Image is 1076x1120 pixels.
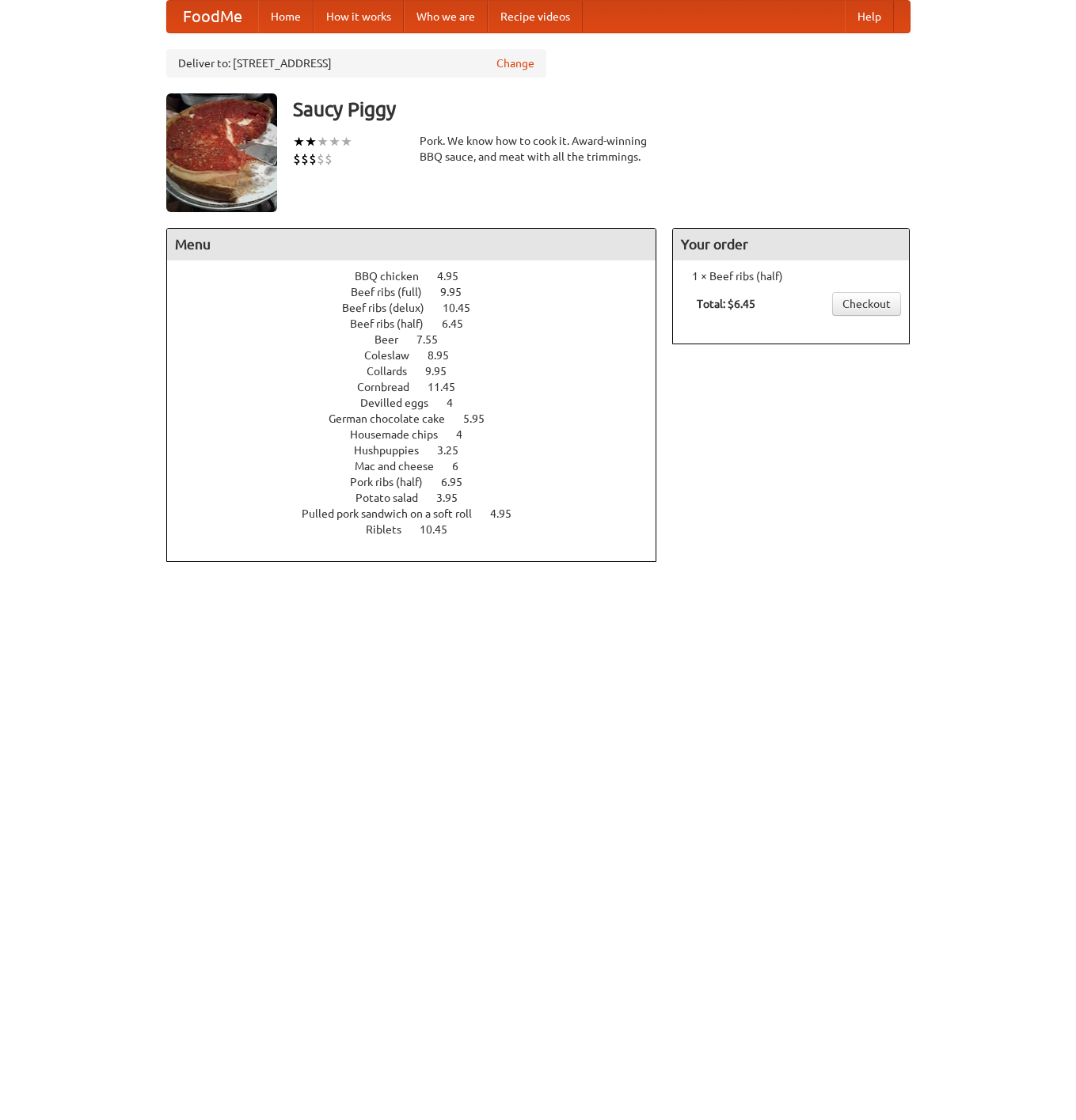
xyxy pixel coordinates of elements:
[355,270,435,283] span: BBQ chicken
[342,302,440,314] span: Beef ribs (delux)
[375,333,467,346] a: Beer 7.55
[681,268,901,284] li: 1 × Beef ribs (half)
[355,460,488,473] a: Mac and cheese 6
[355,492,487,504] a: Potato salad 3.95
[496,55,534,71] a: Change
[375,333,414,346] span: Beer
[350,428,492,441] a: Housemade chips 4
[166,93,277,212] img: angular.jpg
[305,133,317,150] li: ★
[302,507,488,520] span: Pulled pork sandwich on a soft roll
[367,365,476,378] a: Collards 9.95
[442,317,479,330] span: 6.45
[302,507,541,520] a: Pulled pork sandwich on a soft roll 4.95
[673,229,909,260] h4: Your order
[350,476,439,488] span: Pork ribs (half)
[490,507,527,520] span: 4.95
[420,523,463,536] span: 10.45
[351,286,438,298] span: Beef ribs (full)
[437,270,474,283] span: 4.95
[350,476,492,488] a: Pork ribs (half) 6.95
[420,133,657,165] div: Pork. We know how to cook it. Award-winning BBQ sauce, and meat with all the trimmings.
[167,229,656,260] h4: Menu
[443,302,486,314] span: 10.45
[167,1,258,32] a: FoodMe
[166,49,546,78] div: Deliver to: [STREET_ADDRESS]
[367,365,423,378] span: Collards
[488,1,583,32] a: Recipe videos
[293,133,305,150] li: ★
[360,397,482,409] a: Devilled eggs 4
[404,1,488,32] a: Who we are
[452,460,474,473] span: 6
[425,365,462,378] span: 9.95
[357,381,425,393] span: Cornbread
[329,133,340,150] li: ★
[325,150,333,168] li: $
[436,492,473,504] span: 3.95
[428,381,471,393] span: 11.45
[301,150,309,168] li: $
[357,381,485,393] a: Cornbread 11.45
[329,412,461,425] span: German chocolate cake
[314,1,404,32] a: How it works
[350,428,454,441] span: Housemade chips
[364,349,425,362] span: Coleslaw
[340,133,352,150] li: ★
[258,1,314,32] a: Home
[697,298,755,310] b: Total: $6.45
[845,1,894,32] a: Help
[366,523,417,536] span: Riblets
[350,317,492,330] a: Beef ribs (half) 6.45
[463,412,500,425] span: 5.95
[355,492,434,504] span: Potato salad
[354,444,488,457] a: Hushpuppies 3.25
[351,286,491,298] a: Beef ribs (full) 9.95
[309,150,317,168] li: $
[366,523,477,536] a: Riblets 10.45
[293,93,911,125] h3: Saucy Piggy
[354,444,435,457] span: Hushpuppies
[329,412,514,425] a: German chocolate cake 5.95
[416,333,454,346] span: 7.55
[355,270,488,283] a: BBQ chicken 4.95
[342,302,500,314] a: Beef ribs (delux) 10.45
[447,397,469,409] span: 4
[317,150,325,168] li: $
[437,444,474,457] span: 3.25
[360,397,444,409] span: Devilled eggs
[832,292,901,316] a: Checkout
[350,317,439,330] span: Beef ribs (half)
[440,286,477,298] span: 9.95
[317,133,329,150] li: ★
[456,428,478,441] span: 4
[293,150,301,168] li: $
[428,349,465,362] span: 8.95
[441,476,478,488] span: 6.95
[364,349,478,362] a: Coleslaw 8.95
[355,460,450,473] span: Mac and cheese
